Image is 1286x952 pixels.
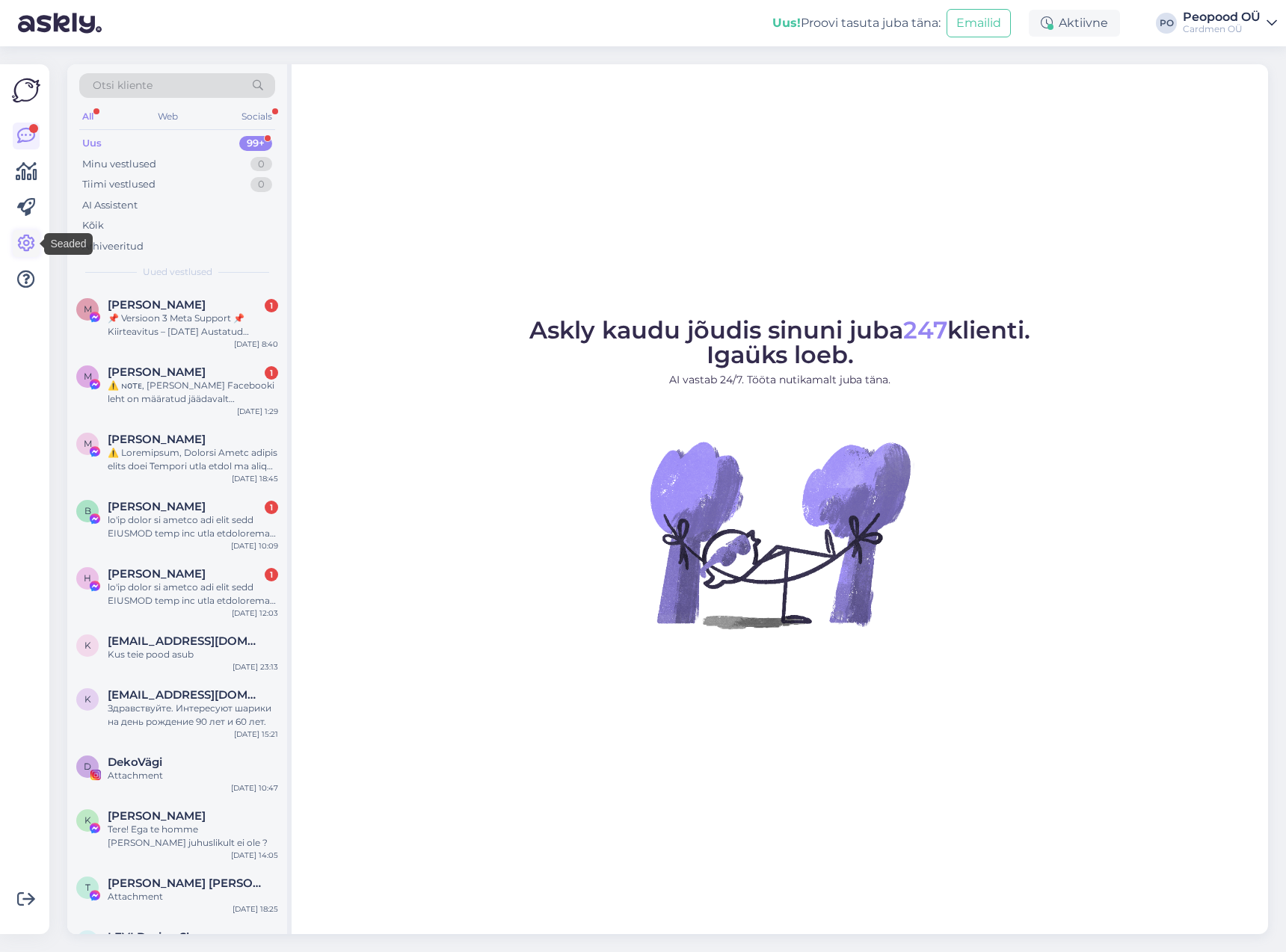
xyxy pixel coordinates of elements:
div: ⚠️ Loremipsum, Dolorsi Ametc adipis elits doei Tempori utla etdol ma aliqu enimadmin veniamqu nos... [108,446,278,473]
span: Michael Chie [108,365,206,379]
div: [DATE] 15:21 [234,729,278,740]
div: Uus [82,136,102,151]
button: Emailid [947,9,1011,37]
div: 1 [265,299,278,312]
span: H [84,572,91,584]
div: 99+ [239,136,272,151]
div: 0 [250,157,272,172]
div: Kus teie pood asub [108,648,278,661]
div: 1 [265,568,278,581]
div: ⚠️ ɴᴏᴛᴇ, [PERSON_NAME] Facebooki leht on määratud jäädavalt kustutama. Konto loomine, mis esineb ... [108,379,278,406]
span: B [84,505,91,516]
div: Kõik [82,218,104,233]
a: Peopood OÜCardmen OÜ [1183,11,1277,35]
div: lo'ip dolor si ametco adi elit sedd EIUSMOD temp inc utla etdoloremag aliquaen. adminim veniamqu ... [108,513,278,540]
span: M [84,303,92,315]
span: T [85,882,90,893]
div: [DATE] 14:05 [231,850,278,861]
div: All [79,107,96,126]
div: [DATE] 18:25 [233,903,278,915]
div: Tiimi vestlused [82,177,156,192]
div: lo'ip dolor si ametco adi elit sedd EIUSMOD temp inc utla etdoloremag aliquaen. adminim veniamqu ... [108,581,278,608]
span: M [84,371,92,382]
div: Attachment [108,890,278,903]
span: Teele Jürgenson [108,877,263,890]
div: PO [1156,13,1177,34]
div: [DATE] 1:29 [237,406,278,417]
div: [DATE] 23:13 [233,661,278,673]
div: AI Assistent [82,198,138,213]
img: No Chat active [645,400,914,669]
div: Peopood OÜ [1183,11,1261,23]
div: Attachment [108,769,278,782]
span: M [84,438,92,449]
p: AI vastab 24/7. Tööta nutikamalt juba täna. [529,372,1030,388]
span: DekoVägi [108,755,162,769]
div: [DATE] 10:09 [231,540,278,551]
span: LEVI Design Shop [108,930,209,944]
span: Barbara Fit [108,500,206,513]
div: Aktiivne [1029,10,1120,37]
div: Tere! Ega te homme [PERSON_NAME] juhuslikult ei ole ? [108,823,278,850]
span: Harry Constantinidou [108,567,206,581]
div: Arhiveeritud [82,239,144,254]
span: katach765@hotmail.com [108,634,263,648]
div: [DATE] 18:45 [232,473,278,484]
span: Kristi Suup [108,809,206,823]
div: [DATE] 8:40 [234,339,278,350]
span: Uued vestlused [143,265,212,279]
div: Здравствуйте. Интересуют шарики на день рождение 90 лет и 60 лет. [108,702,278,729]
div: 📌 Versioon 3 Meta Support 📌 Kiirteavitus – [DATE] Austatud kasutaja, Teie lehelt on tuvastatud si... [108,312,278,339]
span: k [84,640,91,651]
div: [DATE] 12:03 [232,608,278,619]
div: 1 [265,501,278,514]
span: Otsi kliente [93,78,153,93]
div: 1 [265,366,278,380]
div: Cardmen OÜ [1183,23,1261,35]
span: kostja.polunin@gmail.com [108,688,263,702]
div: 0 [250,177,272,192]
span: Martino Santos [108,433,206,446]
div: Minu vestlused [82,157,156,172]
span: Matthias Ludwig [108,298,206,312]
span: k [84,693,91,705]
span: K [84,815,91,826]
span: Askly kaudu jõudis sinuni juba klienti. Igaüks loeb. [529,315,1030,369]
span: D [84,761,91,772]
span: 247 [903,315,947,344]
div: [DATE] 10:47 [231,782,278,794]
img: Askly Logo [12,76,40,105]
div: Web [155,107,181,126]
b: Uus! [772,16,801,30]
div: Proovi tasuta juba täna: [772,14,941,32]
div: Socials [239,107,275,126]
div: Seaded [44,233,92,255]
